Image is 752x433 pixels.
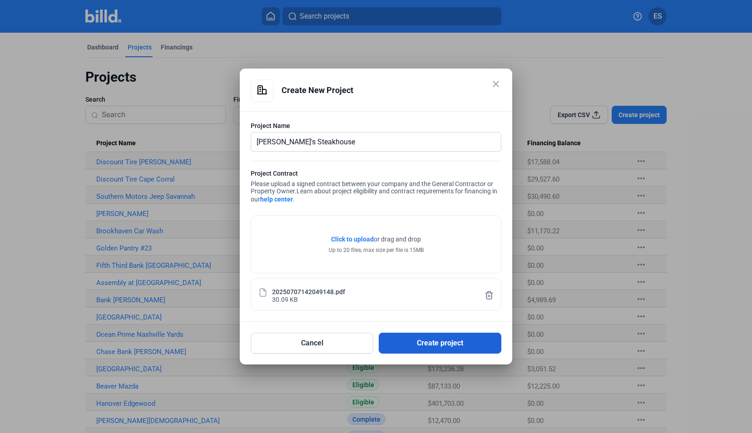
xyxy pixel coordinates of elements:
div: Create New Project [282,79,501,101]
div: 20250707142049148.pdf [272,287,345,295]
span: Click to upload [331,236,374,243]
div: Please upload a signed contract between your company and the General Contractor or Property Owner. [251,169,501,206]
mat-icon: close [490,79,501,89]
div: Up to 20 files, max size per file is 15MB [329,246,424,254]
a: help center [260,196,293,203]
span: or drag and drop [374,235,421,244]
div: Project Name [251,121,501,130]
button: Create project [379,333,501,354]
span: Learn about project eligibility and contract requirements for financing in our . [251,187,497,203]
button: Cancel [251,333,373,354]
div: 30.09 KB [272,295,298,303]
div: Project Contract [251,169,501,180]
